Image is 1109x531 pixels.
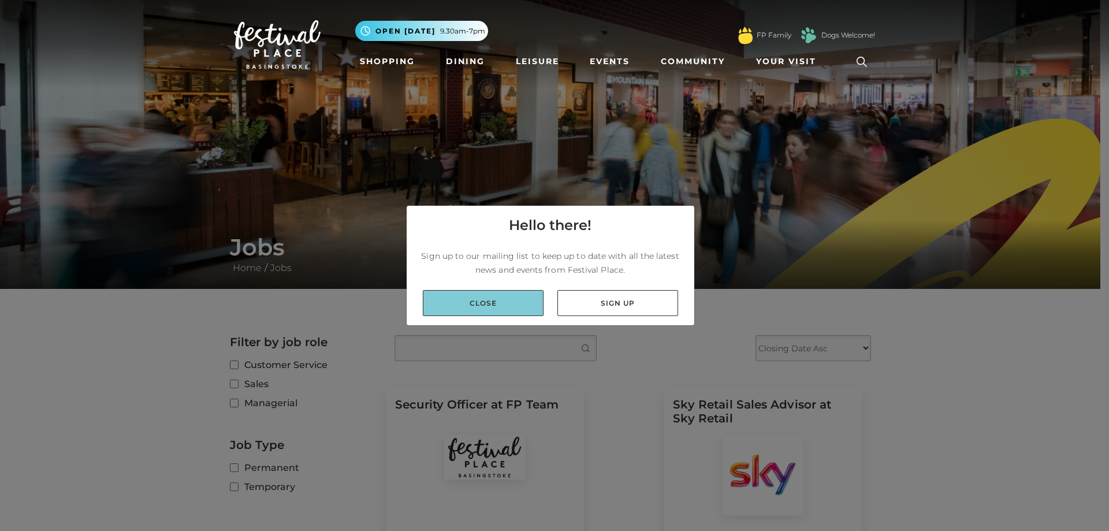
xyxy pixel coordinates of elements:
[585,51,634,72] a: Events
[441,51,489,72] a: Dining
[821,30,875,40] a: Dogs Welcome!
[557,290,678,316] a: Sign up
[234,20,321,69] img: Festival Place Logo
[440,26,485,36] span: 9.30am-7pm
[423,290,544,316] a: Close
[375,26,436,36] span: Open [DATE]
[355,21,488,41] button: Open [DATE] 9.30am-7pm
[416,249,685,277] p: Sign up to our mailing list to keep up to date with all the latest news and events from Festival ...
[751,51,827,72] a: Your Visit
[511,51,564,72] a: Leisure
[509,215,591,236] h4: Hello there!
[656,51,730,72] a: Community
[756,55,816,68] span: Your Visit
[757,30,791,40] a: FP Family
[355,51,419,72] a: Shopping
